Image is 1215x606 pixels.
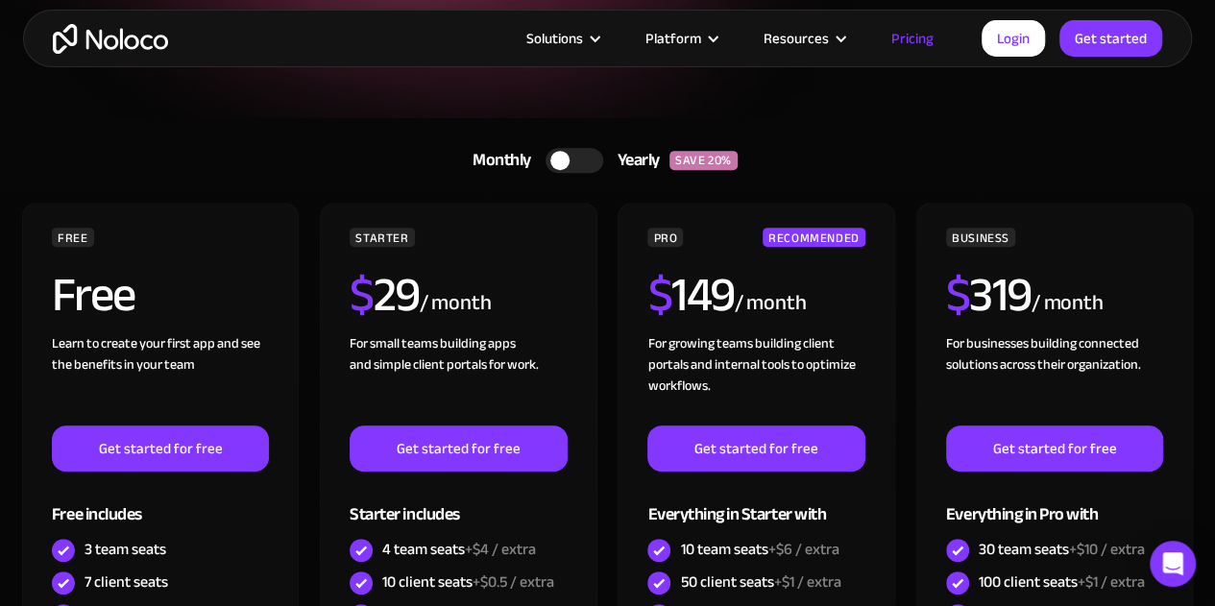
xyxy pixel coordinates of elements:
[621,26,740,51] div: Platform
[763,228,865,247] div: RECOMMENDED
[764,26,829,51] div: Resources
[85,571,168,593] div: 7 client seats
[1078,568,1145,596] span: +$1 / extra
[767,535,838,564] span: +$6 / extra
[669,151,738,170] div: SAVE 20%
[647,472,864,534] div: Everything in Starter with
[1069,535,1145,564] span: +$10 / extra
[1059,20,1162,57] a: Get started
[350,472,567,534] div: Starter includes
[773,568,840,596] span: +$1 / extra
[350,333,567,425] div: For small teams building apps and simple client portals for work. ‍
[734,288,806,319] div: / month
[946,228,1015,247] div: BUSINESS
[647,333,864,425] div: For growing teams building client portals and internal tools to optimize workflows.
[382,571,554,593] div: 10 client seats
[1032,288,1104,319] div: / month
[473,568,554,596] span: +$0.5 / extra
[465,535,536,564] span: +$4 / extra
[603,146,669,175] div: Yearly
[946,333,1163,425] div: For businesses building connected solutions across their organization. ‍
[946,472,1163,534] div: Everything in Pro with
[647,425,864,472] a: Get started for free
[52,425,269,472] a: Get started for free
[982,20,1045,57] a: Login
[946,271,1032,319] h2: 319
[647,271,734,319] h2: 149
[350,250,374,340] span: $
[350,271,420,319] h2: 29
[526,26,583,51] div: Solutions
[979,571,1145,593] div: 100 client seats
[350,228,414,247] div: STARTER
[680,571,840,593] div: 50 client seats
[52,228,94,247] div: FREE
[979,539,1145,560] div: 30 team seats
[449,146,546,175] div: Monthly
[52,472,269,534] div: Free includes
[420,288,492,319] div: / month
[350,425,567,472] a: Get started for free
[53,24,168,54] a: home
[740,26,867,51] div: Resources
[382,539,536,560] div: 4 team seats
[645,26,701,51] div: Platform
[1150,541,1196,587] div: Open Intercom Messenger
[647,228,683,247] div: PRO
[52,333,269,425] div: Learn to create your first app and see the benefits in your team ‍
[946,250,970,340] span: $
[52,271,135,319] h2: Free
[680,539,838,560] div: 10 team seats
[647,250,671,340] span: $
[85,539,166,560] div: 3 team seats
[867,26,958,51] a: Pricing
[946,425,1163,472] a: Get started for free
[502,26,621,51] div: Solutions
